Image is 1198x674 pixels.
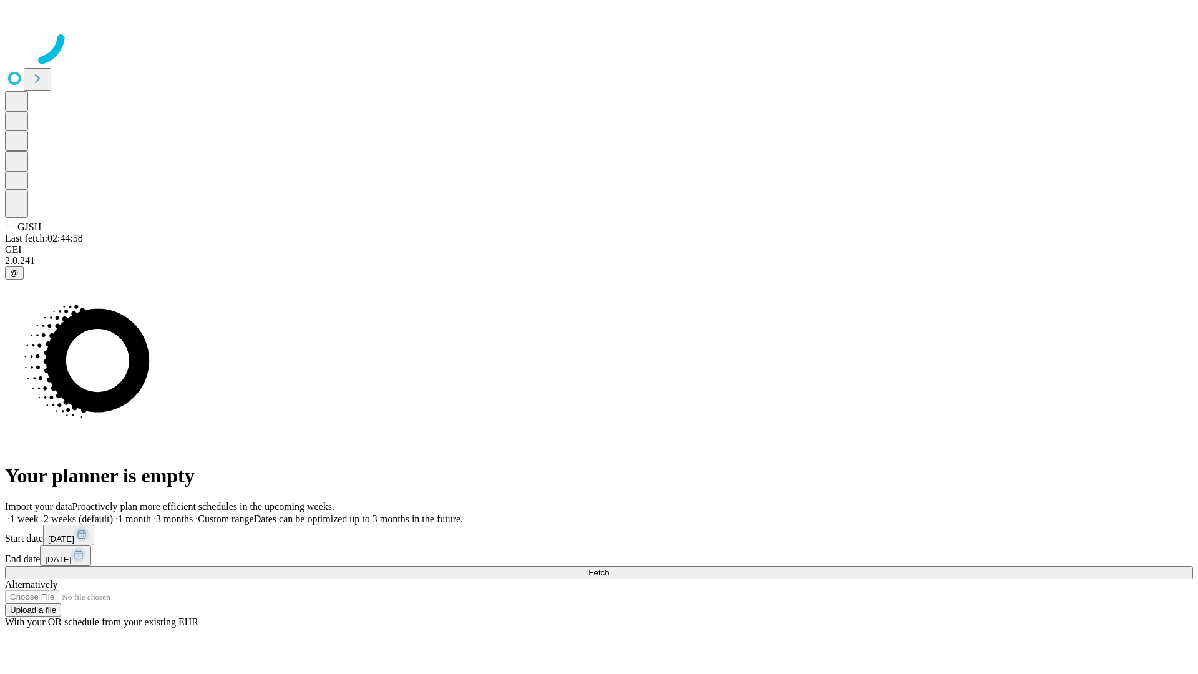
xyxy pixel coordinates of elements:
[5,566,1193,579] button: Fetch
[44,514,113,524] span: 2 weeks (default)
[156,514,193,524] span: 3 months
[198,514,253,524] span: Custom range
[10,268,19,278] span: @
[10,514,39,524] span: 1 week
[5,603,61,617] button: Upload a file
[5,545,1193,566] div: End date
[5,464,1193,487] h1: Your planner is empty
[48,534,74,544] span: [DATE]
[5,266,24,280] button: @
[72,501,334,512] span: Proactively plan more efficient schedules in the upcoming weeks.
[588,568,609,577] span: Fetch
[5,501,72,512] span: Import your data
[5,525,1193,545] div: Start date
[45,555,71,564] span: [DATE]
[5,617,198,627] span: With your OR schedule from your existing EHR
[254,514,463,524] span: Dates can be optimized up to 3 months in the future.
[40,545,91,566] button: [DATE]
[5,579,57,590] span: Alternatively
[5,244,1193,255] div: GEI
[5,233,83,243] span: Last fetch: 02:44:58
[17,222,41,232] span: GJSH
[118,514,151,524] span: 1 month
[43,525,94,545] button: [DATE]
[5,255,1193,266] div: 2.0.241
